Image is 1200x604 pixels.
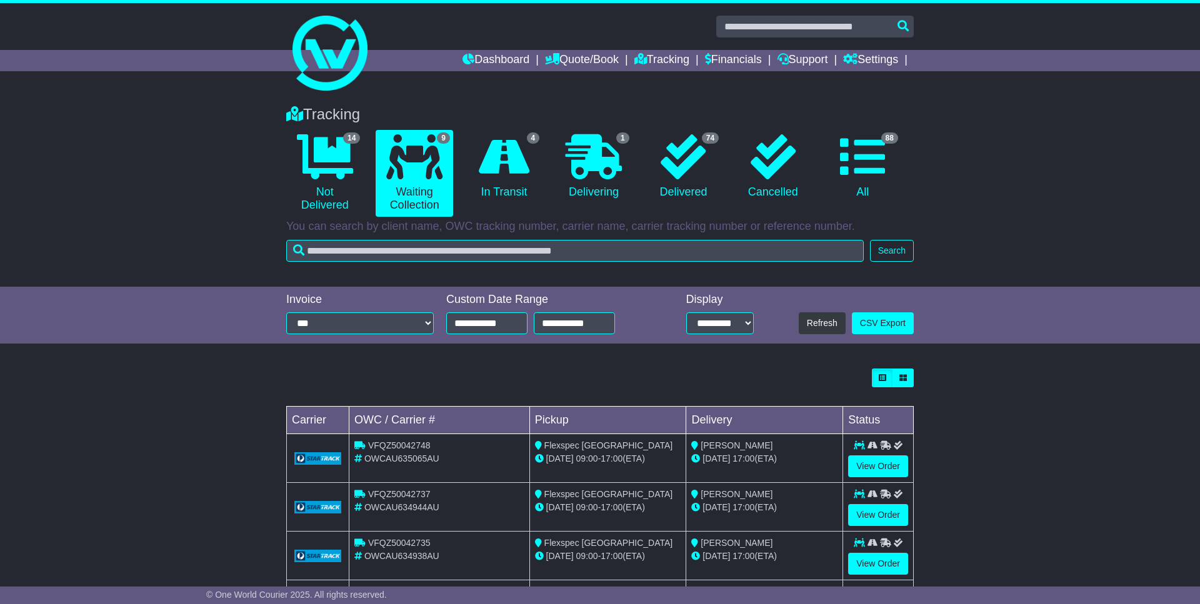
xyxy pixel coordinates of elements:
[702,551,730,561] span: [DATE]
[691,501,837,514] div: (ETA)
[701,538,772,548] span: [PERSON_NAME]
[732,453,754,463] span: 17:00
[686,407,843,434] td: Delivery
[546,551,574,561] span: [DATE]
[544,489,673,499] span: Flexspec [GEOGRAPHIC_DATA]
[702,453,730,463] span: [DATE]
[870,240,914,262] button: Search
[702,132,719,144] span: 74
[824,130,901,204] a: 88 All
[848,455,908,477] a: View Order
[446,293,647,307] div: Custom Date Range
[368,489,431,499] span: VFQZ50042737
[206,590,387,600] span: © One World Courier 2025. All rights reserved.
[601,502,622,512] span: 17:00
[368,440,431,450] span: VFQZ50042748
[732,551,754,561] span: 17:00
[364,453,439,463] span: OWCAU635065AU
[734,130,811,204] a: Cancelled
[576,551,598,561] span: 09:00
[286,293,434,307] div: Invoice
[701,489,772,499] span: [PERSON_NAME]
[848,504,908,526] a: View Order
[368,538,431,548] span: VFQZ50042735
[535,501,681,514] div: - (ETA)
[843,407,914,434] td: Status
[437,132,450,144] span: 9
[732,502,754,512] span: 17:00
[287,407,349,434] td: Carrier
[881,132,898,144] span: 88
[702,502,730,512] span: [DATE]
[852,312,914,334] a: CSV Export
[349,407,530,434] td: OWC / Carrier #
[799,312,846,334] button: Refresh
[529,407,686,434] td: Pickup
[601,453,622,463] span: 17:00
[546,453,574,463] span: [DATE]
[634,50,689,71] a: Tracking
[286,130,363,217] a: 14 Not Delivered
[691,452,837,465] div: (ETA)
[616,132,629,144] span: 1
[462,50,529,71] a: Dashboard
[555,130,632,204] a: 1 Delivering
[294,452,341,465] img: GetCarrierServiceLogo
[466,130,542,204] a: 4 In Transit
[294,501,341,513] img: GetCarrierServiceLogo
[364,502,439,512] span: OWCAU634944AU
[546,502,574,512] span: [DATE]
[286,220,914,234] p: You can search by client name, OWC tracking number, carrier name, carrier tracking number or refe...
[343,132,360,144] span: 14
[527,132,540,144] span: 4
[645,130,722,204] a: 74 Delivered
[848,553,908,575] a: View Order
[777,50,828,71] a: Support
[535,452,681,465] div: - (ETA)
[294,550,341,562] img: GetCarrierServiceLogo
[705,50,762,71] a: Financials
[544,440,673,450] span: Flexspec [GEOGRAPHIC_DATA]
[691,550,837,563] div: (ETA)
[576,453,598,463] span: 09:00
[280,106,920,124] div: Tracking
[576,502,598,512] span: 09:00
[544,538,673,548] span: Flexspec [GEOGRAPHIC_DATA]
[686,293,754,307] div: Display
[364,551,439,561] span: OWCAU634938AU
[843,50,898,71] a: Settings
[376,130,452,217] a: 9 Waiting Collection
[535,550,681,563] div: - (ETA)
[545,50,619,71] a: Quote/Book
[701,440,772,450] span: [PERSON_NAME]
[601,551,622,561] span: 17:00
